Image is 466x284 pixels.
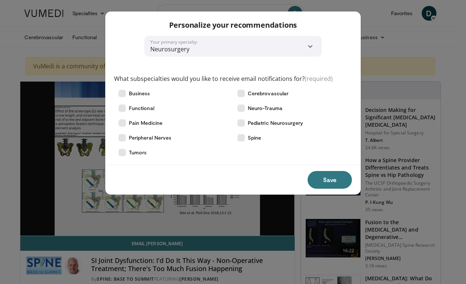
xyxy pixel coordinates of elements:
[129,105,154,112] span: Functional
[248,105,282,112] span: Neuro-Trauma
[114,74,333,83] label: What subspecialties would you like to receive email notifications for?
[129,134,171,141] span: Peripheral Nerves
[248,119,304,127] span: Pediatric Neurosurgery
[308,171,352,189] button: Save
[248,90,288,97] span: Cerebrovascular
[129,119,162,127] span: Pain Medicine
[129,90,150,97] span: Business
[129,149,147,156] span: Tumors
[169,20,297,30] p: Personalize your recommendations
[248,134,261,141] span: Spine
[305,75,333,83] span: (required)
